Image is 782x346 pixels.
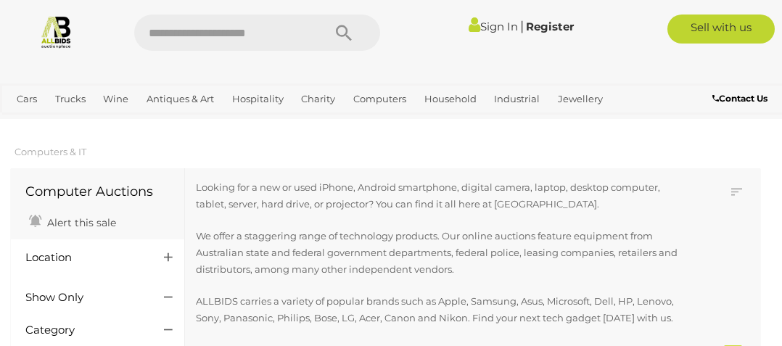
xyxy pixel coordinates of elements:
[11,87,43,111] a: Cars
[526,20,574,33] a: Register
[196,179,692,213] p: Looking for a new or used iPhone, Android smartphone, digital camera, laptop, desktop computer, t...
[196,228,692,279] p: We offer a staggering range of technology products. Our online auctions feature equipment from Au...
[25,252,142,264] h4: Location
[49,87,91,111] a: Trucks
[15,146,86,157] a: Computers & IT
[295,87,341,111] a: Charity
[141,87,220,111] a: Antiques & Art
[419,87,482,111] a: Household
[44,216,116,229] span: Alert this sale
[25,210,120,232] a: Alert this sale
[226,87,289,111] a: Hospitality
[11,111,50,135] a: Office
[667,15,775,44] a: Sell with us
[488,87,546,111] a: Industrial
[196,293,692,327] p: ALLBIDS carries a variety of popular brands such as Apple, Samsung, Asus, Microsoft, Dell, HP, Le...
[347,87,412,111] a: Computers
[39,15,73,49] img: Allbids.com.au
[308,15,380,51] button: Search
[57,111,98,135] a: Sports
[25,292,142,304] h4: Show Only
[712,91,771,107] a: Contact Us
[104,111,218,135] a: [GEOGRAPHIC_DATA]
[25,324,142,337] h4: Category
[712,93,767,104] b: Contact Us
[469,20,518,33] a: Sign In
[97,87,134,111] a: Wine
[520,18,524,34] span: |
[25,185,170,199] h1: Computer Auctions
[552,87,609,111] a: Jewellery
